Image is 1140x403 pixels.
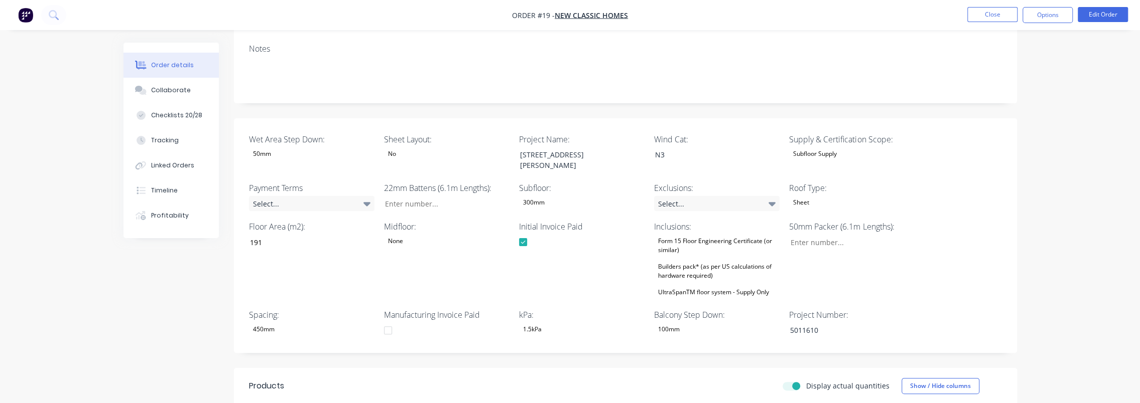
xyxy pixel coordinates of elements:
label: 50mm Packer (6.1m Lengths): [789,221,915,233]
div: N3 [647,147,773,162]
button: Linked Orders [123,153,219,178]
div: 1.5kPa [519,323,546,336]
div: Linked Orders [151,161,194,170]
button: Options [1023,7,1073,23]
div: None [384,235,407,248]
div: Select... [249,196,374,211]
div: Sheet [789,196,813,209]
label: Wind Cat: [654,133,780,145]
img: Factory [18,8,33,23]
label: Manufacturing Invoice Paid [384,309,510,321]
div: Timeline [151,186,178,195]
div: Builders pack* (as per US calculations of hardware required) [654,260,780,282]
div: Notes [249,44,1002,54]
label: Balcony Step Down: [654,309,780,321]
label: Project Number: [789,309,915,321]
span: Order #19 - [512,11,555,20]
label: Roof Type: [789,182,915,194]
button: Timeline [123,178,219,203]
label: Exclusions: [654,182,780,194]
button: Edit Order [1078,7,1128,22]
label: Inclusions: [654,221,780,233]
div: 100mm [654,323,684,336]
label: 22mm Battens (6.1m Lengths): [384,182,510,194]
div: No [384,147,400,160]
div: Profitability [151,211,189,220]
div: UltraSpanTM floor system - Supply Only [654,286,773,299]
input: Enter number... [782,235,915,250]
div: 5011610 [782,323,908,337]
div: Select... [654,196,780,211]
label: Sheet Layout: [384,133,510,145]
button: Show / Hide columns [902,378,979,394]
div: Collaborate [151,86,191,95]
div: Checklists 20/28 [151,111,202,120]
label: Midfloor: [384,221,510,233]
label: Floor Area (m2): [249,221,374,233]
div: 450mm [249,323,279,336]
button: Order details [123,53,219,78]
label: Wet Area Step Down: [249,133,374,145]
button: Checklists 20/28 [123,103,219,128]
label: Subfloor: [519,182,645,194]
input: Enter number... [376,196,509,211]
input: Enter number... [241,235,374,250]
button: Close [967,7,1018,22]
div: Tracking [151,136,179,145]
label: Spacing: [249,309,374,321]
a: New Classic Homes [555,11,628,20]
label: kPa: [519,309,645,321]
button: Collaborate [123,78,219,103]
div: Products [249,380,284,392]
button: Profitability [123,203,219,228]
div: 50mm [249,147,275,160]
div: [STREET_ADDRESS][PERSON_NAME] [512,147,637,172]
label: Initial Invoice Paid [519,221,645,233]
label: Display actual quantities [806,380,890,391]
label: Payment Terms [249,182,374,194]
div: Order details [151,61,194,70]
div: 300mm [519,196,549,209]
button: Tracking [123,128,219,153]
div: Form 15 Floor Engineering Certificate (or similar) [654,235,780,257]
label: Project Name: [519,133,645,145]
div: Subfloor Supply [789,147,841,160]
label: Supply & Certification Scope: [789,133,915,145]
